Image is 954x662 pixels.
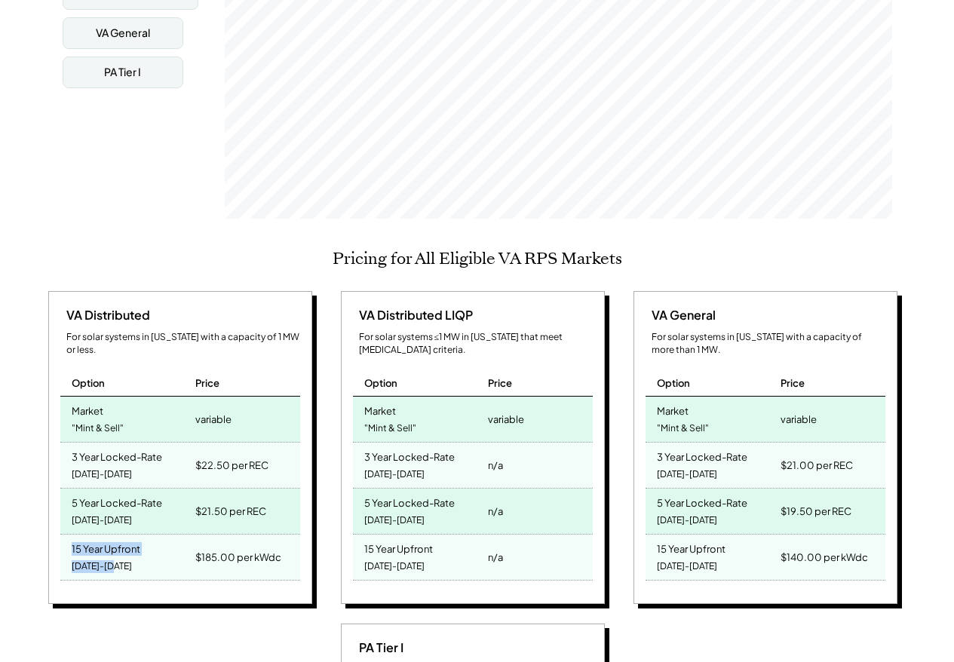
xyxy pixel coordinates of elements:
div: [DATE]-[DATE] [364,556,425,577]
div: "Mint & Sell" [657,418,709,439]
div: PA Tier I [353,639,403,656]
div: $22.50 per REC [195,455,268,476]
div: 3 Year Locked-Rate [72,446,162,464]
div: "Mint & Sell" [72,418,124,439]
div: n/a [488,547,503,568]
div: Market [364,400,396,418]
div: n/a [488,501,503,522]
div: n/a [488,455,503,476]
div: VA General [96,26,150,41]
div: variable [781,409,817,430]
div: [DATE]-[DATE] [364,464,425,485]
div: variable [488,409,524,430]
div: VA Distributed LIQP [353,307,473,323]
div: 5 Year Locked-Rate [72,492,162,510]
div: 15 Year Upfront [364,538,433,556]
div: Option [364,376,397,390]
div: 3 Year Locked-Rate [364,446,455,464]
div: Option [72,376,105,390]
div: Option [657,376,690,390]
h2: Pricing for All Eligible VA RPS Markets [333,249,622,268]
div: For solar systems in [US_STATE] with a capacity of 1 MW or less. [66,331,300,357]
div: 5 Year Locked-Rate [364,492,455,510]
div: For solar systems in [US_STATE] with a capacity of more than 1 MW. [652,331,885,357]
div: Market [72,400,103,418]
div: 3 Year Locked-Rate [657,446,747,464]
div: [DATE]-[DATE] [364,510,425,531]
div: "Mint & Sell" [364,418,416,439]
div: [DATE]-[DATE] [72,464,132,485]
div: 15 Year Upfront [72,538,140,556]
div: [DATE]-[DATE] [657,556,717,577]
div: $140.00 per kWdc [781,547,868,568]
div: Market [657,400,689,418]
div: VA Distributed [60,307,150,323]
div: Price [488,376,512,390]
div: [DATE]-[DATE] [72,510,132,531]
div: 15 Year Upfront [657,538,725,556]
div: variable [195,409,232,430]
div: 5 Year Locked-Rate [657,492,747,510]
div: [DATE]-[DATE] [72,556,132,577]
div: PA Tier I [104,65,141,80]
div: $19.50 per REC [781,501,851,522]
div: VA General [646,307,716,323]
div: For solar systems ≤1 MW in [US_STATE] that meet [MEDICAL_DATA] criteria. [359,331,593,357]
div: [DATE]-[DATE] [657,464,717,485]
div: $21.00 per REC [781,455,853,476]
div: Price [781,376,805,390]
div: Price [195,376,219,390]
div: $185.00 per kWdc [195,547,281,568]
div: $21.50 per REC [195,501,266,522]
div: [DATE]-[DATE] [657,510,717,531]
